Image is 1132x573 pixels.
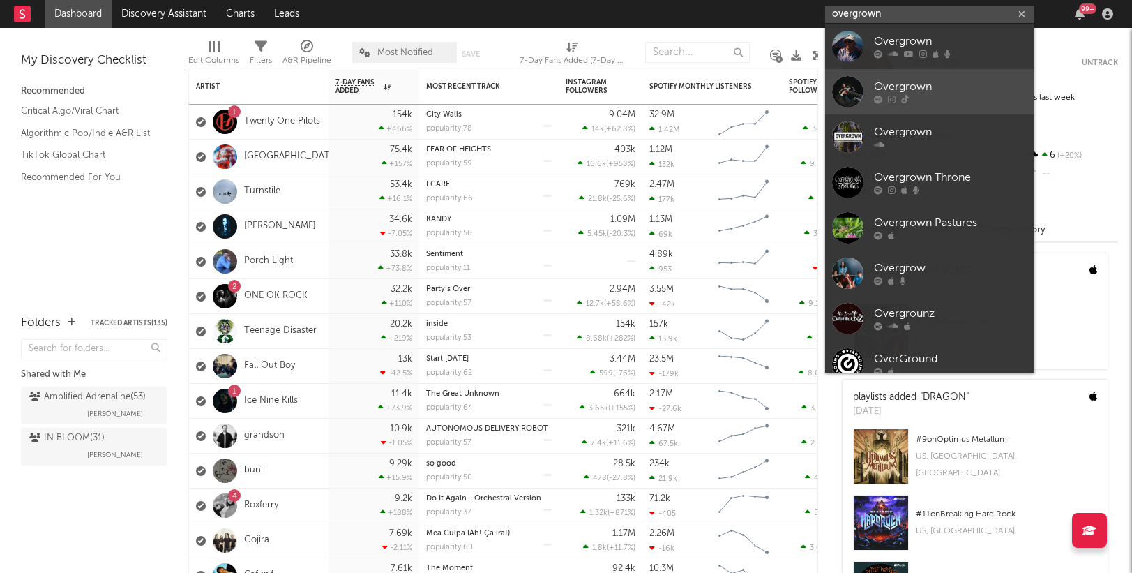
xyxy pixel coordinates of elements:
div: popularity: 11 [426,265,470,272]
div: -179k [649,369,679,378]
button: 99+ [1075,8,1085,20]
div: popularity: 53 [426,334,471,342]
a: #11onBreaking Hard RockUS, [GEOGRAPHIC_DATA] [843,495,1108,561]
span: +11.6 % [608,440,633,447]
div: ( ) [801,438,859,447]
a: AUTONOMOUS DELIVERY ROBOT [426,425,548,433]
div: +157 % [382,159,412,168]
a: Party’s Over [426,285,470,293]
div: ( ) [801,159,859,168]
span: 9.17k [808,300,827,308]
div: -42.5 % [380,369,412,378]
svg: Chart title [712,174,775,209]
div: I CARE [426,181,552,188]
div: 13k [398,355,412,364]
div: Edit Columns [188,35,239,75]
div: Overgrown [874,34,1027,50]
span: +58.6 % [606,300,633,308]
div: 133k [617,494,635,503]
div: 33.8k [390,250,412,259]
div: Overgrown [874,124,1027,141]
span: +62.8 % [606,126,633,133]
a: Overgrow [825,251,1034,296]
div: ( ) [577,334,635,343]
a: ONE OK ROCK [244,290,308,302]
div: 23.5M [649,355,674,364]
div: Spotify Monthly Listeners [649,82,754,91]
a: Overgrown Pastures [825,205,1034,251]
svg: Chart title [712,419,775,454]
a: Overgrown Throne [825,160,1034,205]
a: Sentiment [426,251,463,258]
div: 69k [649,230,672,239]
div: 9.29k [389,459,412,468]
button: Save [462,50,480,58]
div: 2.17M [649,389,673,399]
div: ( ) [582,438,635,447]
div: Shared with Me [21,366,167,383]
input: Search for artists [825,6,1034,23]
span: 7-Day Fans Added [335,78,380,95]
span: +958 % [608,161,633,168]
span: 1.32k [589,509,607,517]
a: TikTok Global Chart [21,147,153,163]
div: 132k [649,160,674,169]
div: 15.9k [649,334,677,343]
a: OverGround [825,341,1034,387]
div: 53.4k [390,180,412,189]
div: 154k [616,320,635,329]
div: ( ) [807,334,859,343]
div: Overgrown Pastures [874,215,1027,232]
div: The Moment [426,565,552,572]
a: Amplified Adrenaline(53)[PERSON_NAME] [21,387,167,424]
div: 11.4k [391,389,412,399]
svg: Chart title [712,489,775,523]
a: grandson [244,430,285,442]
div: FEAR OF HEIGHTS [426,146,552,154]
a: Start [DATE] [426,355,469,363]
svg: Chart title [712,209,775,244]
svg: Chart title [712,384,775,419]
div: 71.2k [649,494,670,503]
a: Recommended For You [21,170,153,185]
span: [PERSON_NAME] [87,405,143,422]
div: Filters [250,52,272,69]
a: KANDY [426,216,451,223]
div: ( ) [577,299,635,308]
div: AUTONOMOUS DELIVERY ROBOT [426,425,552,433]
div: ( ) [578,229,635,238]
div: 403k [614,145,635,154]
a: Gojira [244,535,269,546]
div: Overgrow [874,260,1027,277]
span: -27.8 % [609,475,633,482]
div: US, [GEOGRAPHIC_DATA], [GEOGRAPHIC_DATA] [916,448,1097,482]
a: bunii [244,465,265,477]
div: so good [426,460,552,468]
a: Critical Algo/Viral Chart [21,103,153,119]
div: +73.8 % [378,264,412,273]
div: 10.9k [390,424,412,433]
div: +466 % [379,124,412,133]
div: popularity: 50 [426,474,472,482]
div: 953 [649,265,672,274]
svg: Chart title [712,349,775,384]
span: 8.68k [586,335,607,343]
div: 4.89k [649,250,673,259]
div: Amplified Adrenaline ( 53 ) [29,389,146,405]
div: +16.1 % [379,194,412,203]
div: A&R Pipeline [282,35,331,75]
div: [DATE] [853,405,969,419]
div: IN BLOOM ( 31 ) [29,430,105,447]
div: 1.13M [649,215,672,224]
div: ( ) [803,124,859,133]
div: Artist [196,82,301,91]
div: 34.6k [389,215,412,224]
div: KANDY [426,216,552,223]
div: 10.3M [649,564,674,573]
div: Start Today [426,355,552,363]
a: I CARE [426,181,450,188]
div: 7.61k [391,564,412,573]
a: Turnstile [244,186,280,198]
div: Party’s Over [426,285,552,293]
a: Twenty One Pilots [244,116,320,128]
